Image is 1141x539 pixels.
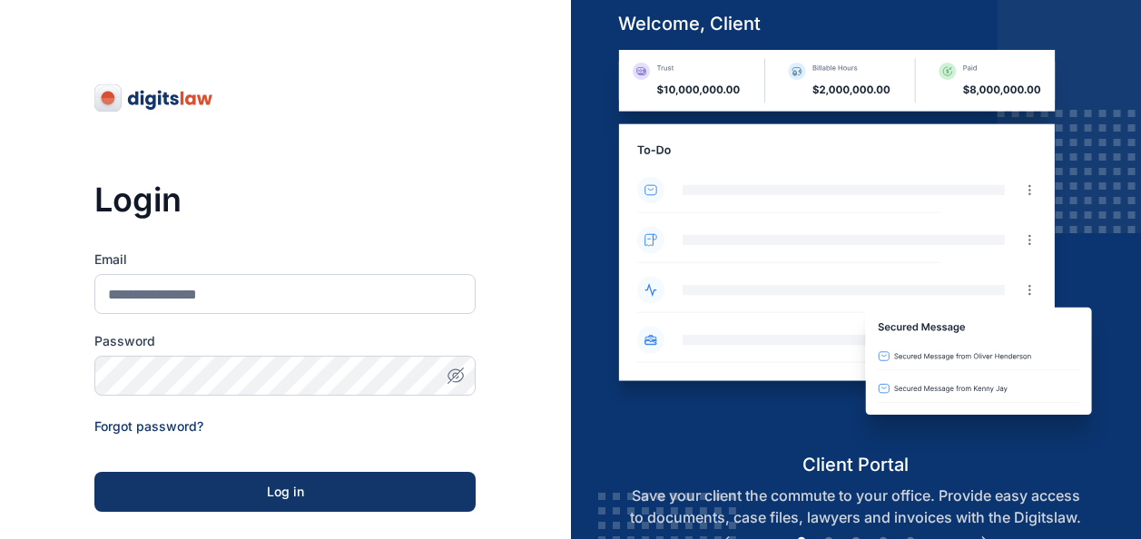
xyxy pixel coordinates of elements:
[94,418,203,434] a: Forgot password?
[604,11,1107,36] h5: welcome, client
[94,472,476,512] button: Log in
[94,83,214,113] img: digitslaw-logo
[94,250,476,269] label: Email
[94,181,476,218] h3: Login
[123,483,447,501] div: Log in
[94,332,476,350] label: Password
[604,485,1107,528] p: Save your client the commute to your office. Provide easy access to documents, case files, lawyer...
[604,452,1107,477] h5: client portal
[604,50,1107,452] img: client-portal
